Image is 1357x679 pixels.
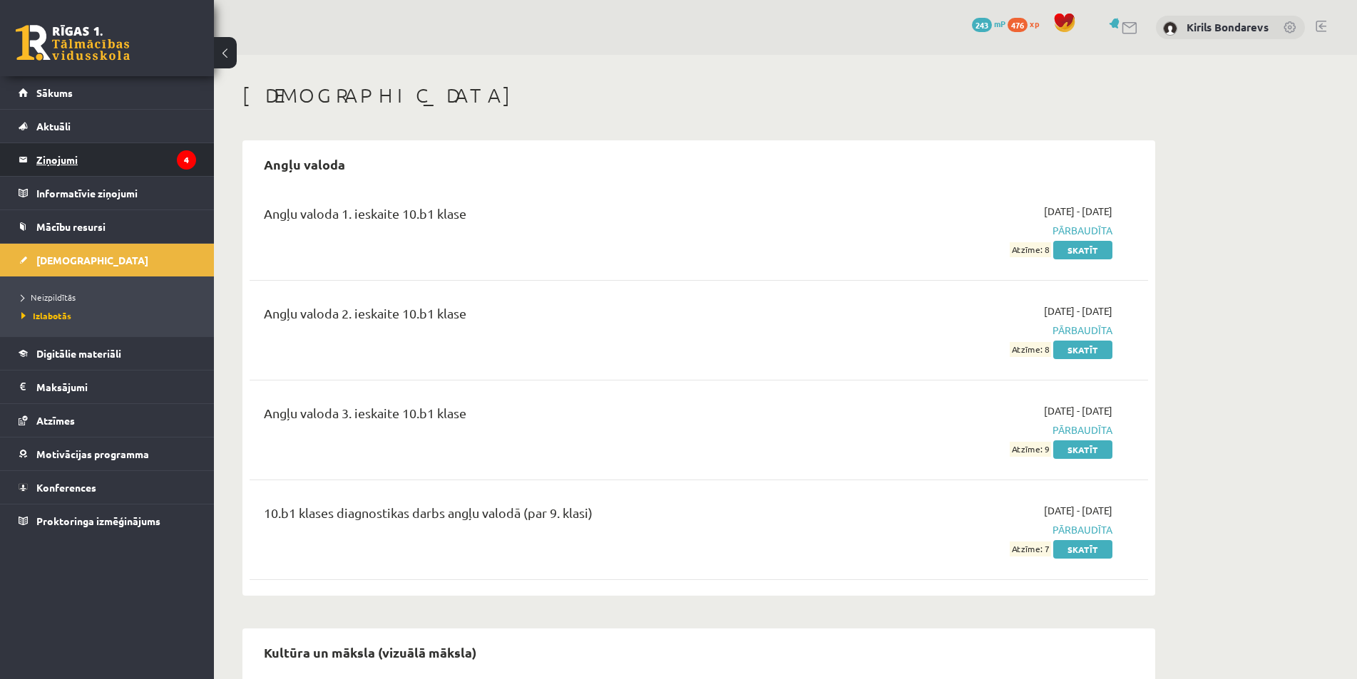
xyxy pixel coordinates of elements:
h2: Kultūra un māksla (vizuālā māksla) [250,636,491,669]
span: [DATE] - [DATE] [1044,204,1112,219]
a: Mācību resursi [19,210,196,243]
img: Kirils Bondarevs [1163,21,1177,36]
span: Atzīme: 7 [1010,541,1051,556]
span: Neizpildītās [21,291,76,303]
a: Skatīt [1053,341,1112,359]
a: Kirils Bondarevs [1187,20,1269,34]
h1: [DEMOGRAPHIC_DATA] [242,83,1155,108]
a: Aktuāli [19,110,196,142]
span: [DATE] - [DATE] [1044,403,1112,418]
legend: Informatīvie ziņojumi [36,177,196,209]
a: Skatīt [1053,540,1112,559]
span: 476 [1008,18,1028,32]
span: Atzīmes [36,414,75,427]
a: Proktoringa izmēģinājums [19,504,196,537]
span: Mācību resursi [36,220,106,233]
a: [DEMOGRAPHIC_DATA] [19,244,196,276]
span: Sākums [36,86,73,99]
a: Sākums [19,76,196,109]
span: [DATE] - [DATE] [1044,503,1112,518]
span: 243 [972,18,992,32]
i: 4 [177,150,196,170]
a: Ziņojumi4 [19,143,196,176]
div: Angļu valoda 3. ieskaite 10.b1 klase [264,403,822,430]
span: Atzīme: 8 [1010,242,1051,257]
span: [DEMOGRAPHIC_DATA] [36,254,148,266]
a: Atzīmes [19,404,196,437]
span: Konferences [36,481,96,494]
h2: Angļu valoda [250,147,359,181]
span: Atzīme: 9 [1010,442,1051,457]
a: Skatīt [1053,241,1112,259]
a: Rīgas 1. Tālmācības vidusskola [16,25,130,61]
span: Aktuāli [36,120,71,133]
div: Angļu valoda 2. ieskaite 10.b1 klase [264,304,822,330]
span: mP [994,18,1005,29]
span: [DATE] - [DATE] [1044,304,1112,318]
a: Skatīt [1053,440,1112,459]
span: Motivācijas programma [36,447,149,460]
span: Atzīme: 8 [1010,342,1051,357]
span: Digitālie materiāli [36,347,121,360]
legend: Ziņojumi [36,143,196,176]
div: Angļu valoda 1. ieskaite 10.b1 klase [264,204,822,230]
a: Digitālie materiāli [19,337,196,370]
a: Neizpildītās [21,291,200,304]
div: 10.b1 klases diagnostikas darbs angļu valodā (par 9. klasi) [264,503,822,529]
span: Pārbaudīta [844,323,1112,338]
legend: Maksājumi [36,370,196,403]
span: Pārbaudīta [844,522,1112,537]
span: Pārbaudīta [844,223,1112,238]
a: Maksājumi [19,370,196,403]
a: Informatīvie ziņojumi [19,177,196,209]
span: Proktoringa izmēģinājums [36,514,160,527]
a: 476 xp [1008,18,1046,29]
a: Motivācijas programma [19,437,196,470]
span: Pārbaudīta [844,423,1112,437]
a: Konferences [19,471,196,504]
a: Izlabotās [21,309,200,322]
span: xp [1030,18,1039,29]
span: Izlabotās [21,310,71,321]
a: 243 mP [972,18,1005,29]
